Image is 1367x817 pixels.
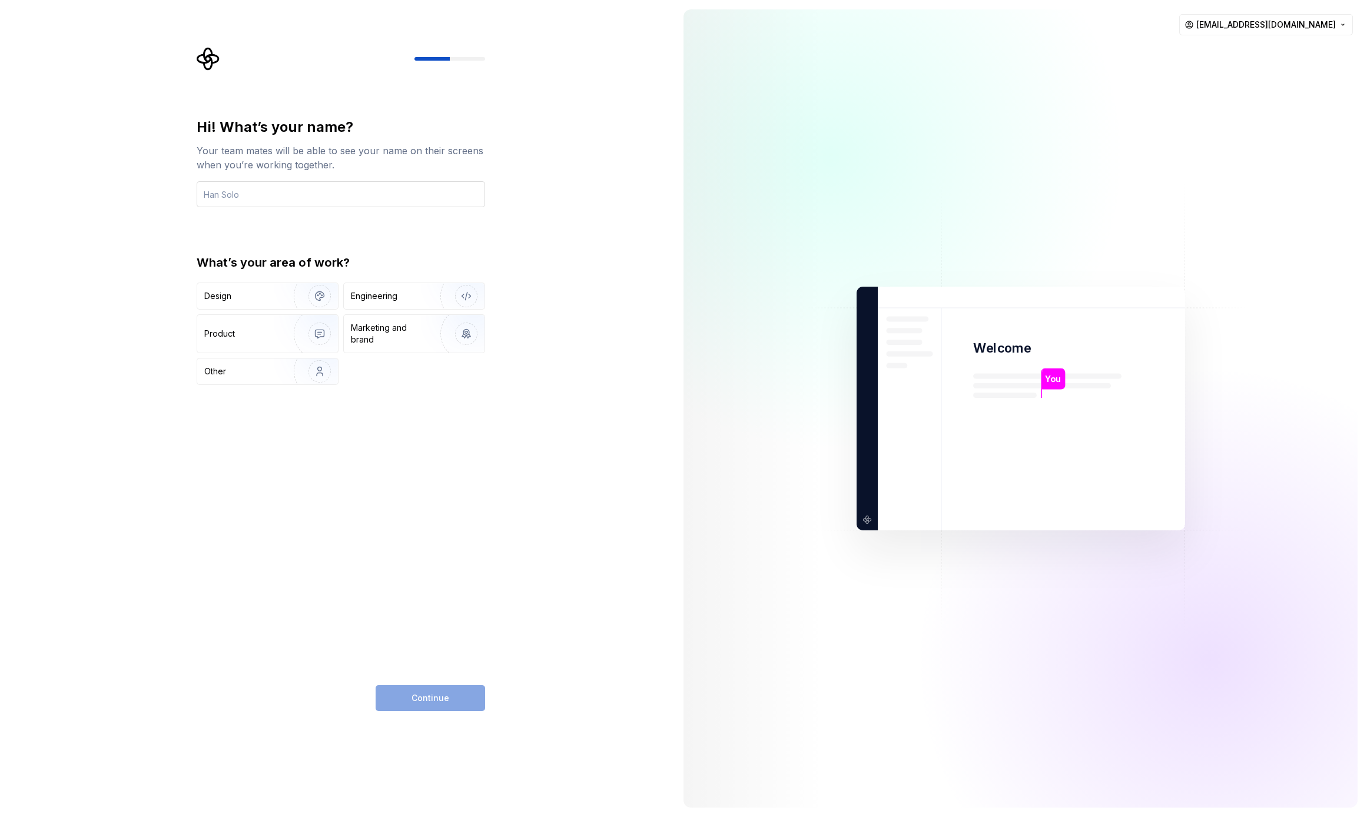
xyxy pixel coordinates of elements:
[1179,14,1353,35] button: [EMAIL_ADDRESS][DOMAIN_NAME]
[1045,373,1061,386] p: You
[1196,19,1336,31] span: [EMAIL_ADDRESS][DOMAIN_NAME]
[973,340,1031,357] p: Welcome
[197,144,485,172] div: Your team mates will be able to see your name on their screens when you’re working together.
[351,322,430,346] div: Marketing and brand
[204,290,231,302] div: Design
[204,328,235,340] div: Product
[351,290,397,302] div: Engineering
[204,366,226,377] div: Other
[197,181,485,207] input: Han Solo
[197,254,485,271] div: What’s your area of work?
[197,47,220,71] svg: Supernova Logo
[197,118,485,137] div: Hi! What’s your name?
